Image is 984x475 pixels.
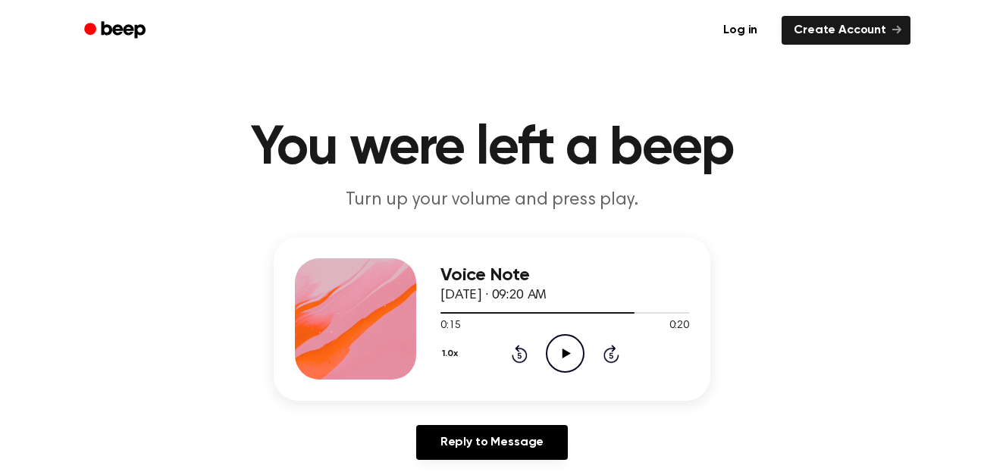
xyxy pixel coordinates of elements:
span: 0:20 [669,318,689,334]
span: 0:15 [440,318,460,334]
h1: You were left a beep [104,121,880,176]
a: Beep [74,16,159,45]
span: [DATE] · 09:20 AM [440,289,547,302]
a: Reply to Message [416,425,568,460]
button: 1.0x [440,341,463,367]
h3: Voice Note [440,265,689,286]
a: Log in [708,13,772,48]
p: Turn up your volume and press play. [201,188,783,213]
a: Create Account [782,16,910,45]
